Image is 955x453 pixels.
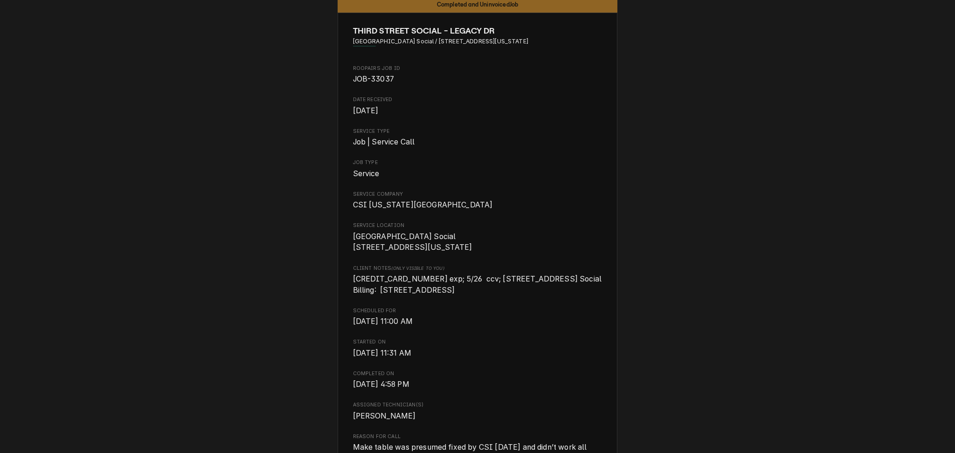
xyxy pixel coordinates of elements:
[353,380,409,389] span: [DATE] 4:58 PM
[353,274,602,295] span: [object Object]
[353,411,602,422] span: Assigned Technician(s)
[353,137,415,146] span: Job | Service Call
[353,231,602,253] span: Service Location
[353,232,472,252] span: [GEOGRAPHIC_DATA] Social [STREET_ADDRESS][US_STATE]
[353,265,602,272] span: Client Notes
[353,338,602,358] div: Started On
[353,25,602,37] span: Name
[353,65,602,72] span: Roopairs Job ID
[353,265,602,296] div: [object Object]
[353,128,602,148] div: Service Type
[353,200,493,209] span: CSI [US_STATE][GEOGRAPHIC_DATA]
[353,316,602,327] span: Scheduled For
[353,137,602,148] span: Service Type
[353,307,602,315] span: Scheduled For
[353,338,602,346] span: Started On
[353,370,602,377] span: Completed On
[353,307,602,327] div: Scheduled For
[353,401,602,409] span: Assigned Technician(s)
[353,222,602,253] div: Service Location
[353,222,602,229] span: Service Location
[353,379,602,390] span: Completed On
[353,349,411,357] span: [DATE] 11:31 AM
[353,412,416,420] span: [PERSON_NAME]
[353,65,602,85] div: Roopairs Job ID
[353,199,602,211] span: Service Company
[353,37,602,46] span: Address
[353,401,602,421] div: Assigned Technician(s)
[353,191,602,198] span: Service Company
[353,275,602,295] span: [CREDIT_CARD_NUMBER] exp; 5/26 ccv; [STREET_ADDRESS] Social Billing: [STREET_ADDRESS]
[353,348,602,359] span: Started On
[353,75,394,83] span: JOB-33037
[353,96,602,116] div: Date Received
[353,128,602,135] span: Service Type
[353,169,380,178] span: Service
[353,370,602,390] div: Completed On
[353,433,602,440] span: Reason For Call
[353,105,602,117] span: Date Received
[353,96,602,103] span: Date Received
[353,317,413,326] span: [DATE] 11:00 AM
[353,25,602,53] div: Client Information
[353,74,602,85] span: Roopairs Job ID
[437,1,518,7] span: Completed and Uninvoiced Job
[353,159,602,166] span: Job Type
[353,159,602,179] div: Job Type
[353,191,602,211] div: Service Company
[353,168,602,179] span: Job Type
[353,106,379,115] span: [DATE]
[391,266,444,271] span: (Only Visible to You)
